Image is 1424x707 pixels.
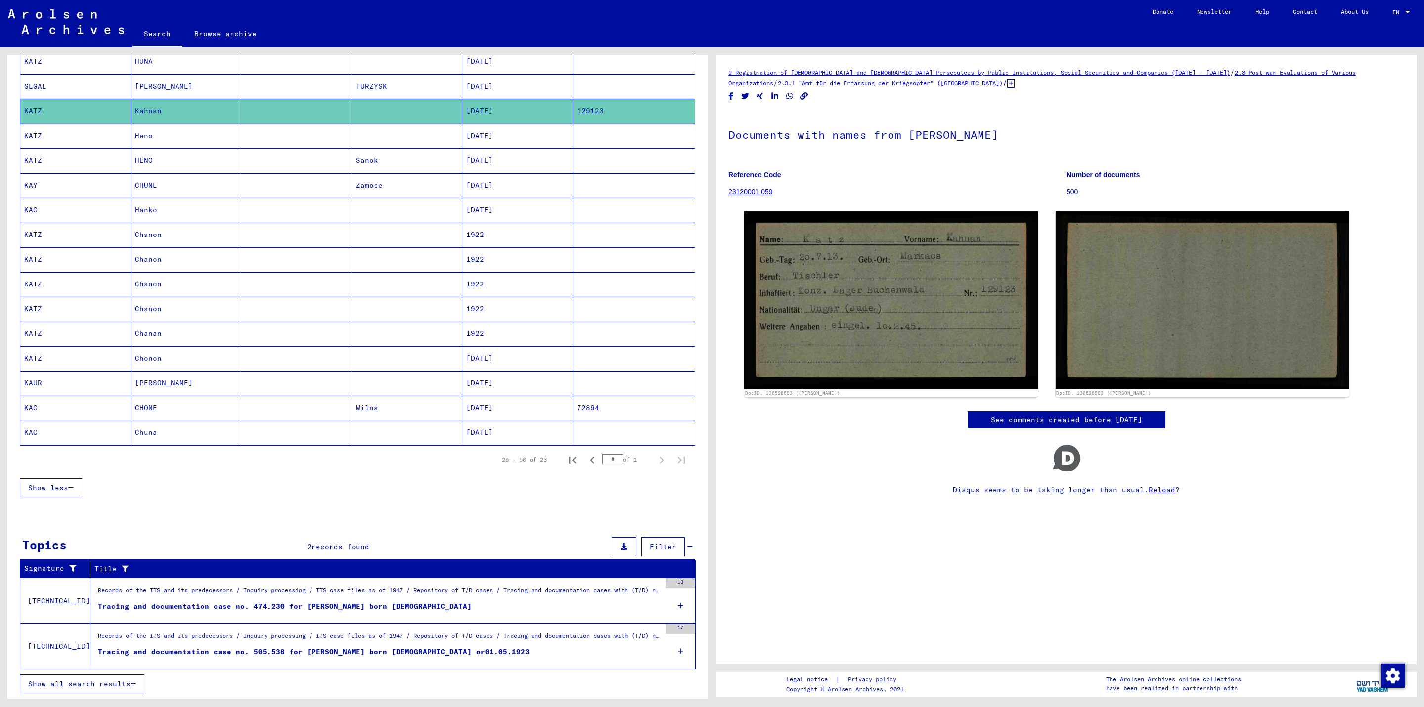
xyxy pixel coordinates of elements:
mat-cell: 129123 [573,99,695,123]
h1: Documents with names from [PERSON_NAME] [728,112,1404,155]
mat-cell: KATZ [20,297,131,321]
td: [TECHNICAL_ID] [20,578,90,623]
mat-cell: KATZ [20,322,131,346]
mat-cell: Chuna [131,421,242,445]
button: Copy link [799,90,809,102]
a: 2 Registration of [DEMOGRAPHIC_DATA] and [DEMOGRAPHIC_DATA] Persecutees by Public Institutions, S... [728,69,1230,76]
img: yv_logo.png [1354,671,1391,696]
mat-cell: [DATE] [462,346,573,371]
mat-cell: 1922 [462,247,573,272]
mat-cell: [DATE] [462,198,573,222]
mat-cell: [DATE] [462,421,573,445]
a: DocID: 130528593 ([PERSON_NAME]) [745,390,840,396]
mat-cell: Chanan [131,322,242,346]
mat-cell: TURZYSK [352,74,463,98]
mat-cell: 1922 [462,322,573,346]
p: Copyright © Arolsen Archives, 2021 [786,685,908,694]
button: Filter [641,537,685,556]
a: Browse archive [182,22,268,46]
div: | [786,674,908,685]
mat-cell: Chonon [131,346,242,371]
span: Filter [650,542,676,551]
img: Arolsen_neg.svg [8,9,124,34]
div: Records of the ITS and its predecessors / Inquiry processing / ITS case files as of 1947 / Reposi... [98,586,661,600]
mat-cell: [DATE] [462,148,573,173]
mat-cell: Chanon [131,223,242,247]
b: Reference Code [728,171,781,179]
p: 500 [1067,187,1404,197]
span: / [773,78,778,87]
div: 17 [666,624,695,634]
mat-cell: Chanon [131,297,242,321]
mat-cell: KATZ [20,247,131,272]
p: The Arolsen Archives online collections [1106,675,1241,684]
span: / [1230,68,1235,77]
div: Signature [24,564,83,574]
mat-cell: [PERSON_NAME] [131,371,242,395]
a: See comments created before [DATE] [991,415,1142,425]
mat-cell: [DATE] [462,124,573,148]
mat-cell: [DATE] [462,74,573,98]
mat-cell: Kahnan [131,99,242,123]
span: 2 [307,542,311,551]
mat-cell: KATZ [20,223,131,247]
a: Search [132,22,182,47]
mat-cell: KAC [20,396,131,420]
mat-cell: Heno [131,124,242,148]
a: Privacy policy [840,674,908,685]
mat-cell: SEGAL [20,74,131,98]
p: have been realized in partnership with [1106,684,1241,693]
div: Zustimmung ändern [1380,663,1404,687]
mat-cell: [DATE] [462,371,573,395]
mat-cell: CHONE [131,396,242,420]
mat-cell: Chanon [131,272,242,296]
button: Share on LinkedIn [770,90,780,102]
mat-select-trigger: EN [1392,8,1399,16]
td: [TECHNICAL_ID] [20,623,90,669]
mat-cell: [DATE] [462,99,573,123]
mat-cell: KATZ [20,272,131,296]
button: Last page [671,450,691,470]
mat-cell: [DATE] [462,173,573,197]
button: Show less [20,478,82,497]
mat-cell: Chanon [131,247,242,272]
mat-cell: Sanok [352,148,463,173]
div: 13 [666,578,695,588]
span: / [1003,78,1007,87]
mat-cell: CHUNE [131,173,242,197]
mat-cell: [DATE] [462,396,573,420]
p: Disqus seems to be taking longer than usual. ? [728,485,1404,495]
a: Reload [1149,485,1175,494]
button: Share on Xing [755,90,765,102]
a: DocID: 130528593 ([PERSON_NAME]) [1056,390,1151,396]
div: 26 – 50 of 23 [502,455,547,464]
mat-cell: 1922 [462,272,573,296]
button: Share on WhatsApp [785,90,795,102]
span: Show all search results [28,679,131,688]
mat-cell: HUNA [131,49,242,74]
div: Signature [24,561,92,577]
mat-cell: KATZ [20,148,131,173]
mat-cell: 1922 [462,297,573,321]
span: Show less [28,483,68,492]
button: Show all search results [20,674,144,693]
mat-cell: KATZ [20,124,131,148]
div: Title [94,561,686,577]
img: 001.jpg [744,211,1038,389]
div: Tracing and documentation case no. 505.538 for [PERSON_NAME] born [DEMOGRAPHIC_DATA] or01.05.1923 [98,647,530,657]
button: Next page [652,450,671,470]
mat-cell: KAUR [20,371,131,395]
button: Share on Facebook [726,90,736,102]
a: 2.3.1 "Amt für die Erfassung der Kriegsopfer" ([GEOGRAPHIC_DATA]) [778,79,1003,87]
div: Topics [22,536,67,554]
div: of 1 [602,455,652,464]
mat-cell: 1922 [462,223,573,247]
mat-cell: Wilna [352,396,463,420]
mat-cell: [DATE] [462,49,573,74]
button: Share on Twitter [740,90,751,102]
a: Legal notice [786,674,836,685]
mat-cell: KATZ [20,49,131,74]
mat-cell: 72864 [573,396,695,420]
button: Previous page [582,450,602,470]
div: Records of the ITS and its predecessors / Inquiry processing / ITS case files as of 1947 / Reposi... [98,631,661,645]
